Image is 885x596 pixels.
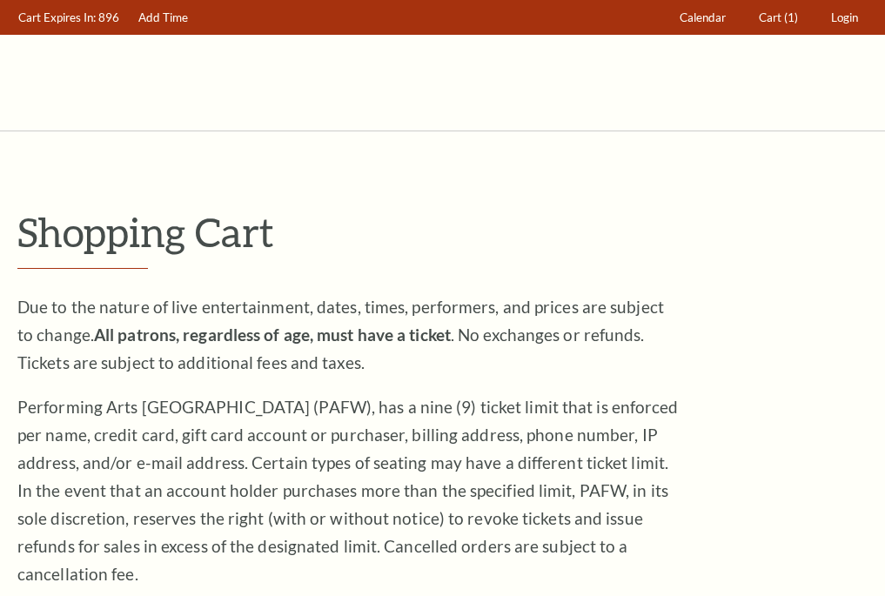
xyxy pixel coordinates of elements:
[831,10,858,24] span: Login
[784,10,798,24] span: (1)
[131,1,197,35] a: Add Time
[18,10,96,24] span: Cart Expires In:
[680,10,726,24] span: Calendar
[98,10,119,24] span: 896
[17,393,679,588] p: Performing Arts [GEOGRAPHIC_DATA] (PAFW), has a nine (9) ticket limit that is enforced per name, ...
[751,1,807,35] a: Cart (1)
[759,10,781,24] span: Cart
[672,1,734,35] a: Calendar
[823,1,867,35] a: Login
[17,210,868,254] p: Shopping Cart
[17,297,664,372] span: Due to the nature of live entertainment, dates, times, performers, and prices are subject to chan...
[94,325,451,345] strong: All patrons, regardless of age, must have a ticket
